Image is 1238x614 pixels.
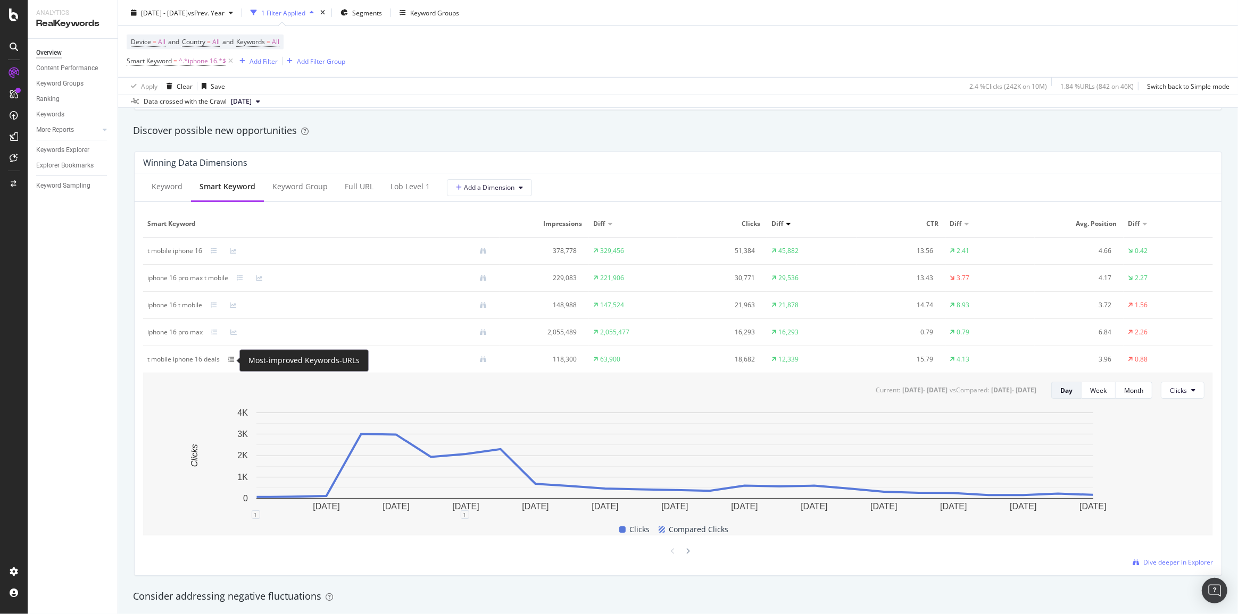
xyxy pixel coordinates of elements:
[147,355,220,364] div: t mobile iphone 16 deals
[410,8,459,17] div: Keyword Groups
[188,8,225,17] span: vs Prev. Year
[682,246,754,256] div: 51,384
[141,8,188,17] span: [DATE] - [DATE]
[682,355,754,364] div: 18,682
[1135,273,1148,283] div: 2.27
[36,160,110,171] a: Explorer Bookmarks
[969,81,1047,90] div: 2.4 % Clicks ( 242K on 10M )
[1135,246,1148,256] div: 0.42
[731,502,758,511] text: [DATE]
[1170,386,1187,395] span: Clicks
[243,494,248,503] text: 0
[682,327,754,337] div: 16,293
[902,385,948,395] div: [DATE] - [DATE]
[504,219,582,229] span: Impressions
[682,219,760,229] span: Clicks
[237,430,248,439] text: 3K
[1010,502,1036,511] text: [DATE]
[283,55,345,68] button: Add Filter Group
[957,355,969,364] div: 4.13
[600,327,629,337] div: 2,055,477
[592,502,618,511] text: [DATE]
[778,355,799,364] div: 12,339
[1060,81,1134,90] div: 1.84 % URLs ( 842 on 46K )
[682,273,754,283] div: 30,771
[390,181,430,192] div: lob Level 1
[143,157,247,168] div: Winning Data Dimensions
[452,502,479,511] text: [DATE]
[950,219,961,229] span: Diff
[1116,382,1152,399] button: Month
[345,181,373,192] div: Full URL
[182,37,205,46] span: Country
[957,300,969,310] div: 8.93
[801,502,827,511] text: [DATE]
[272,35,279,49] span: All
[207,37,211,46] span: =
[36,109,110,120] a: Keywords
[231,97,252,106] span: 2024 Sep. 28th
[173,56,177,65] span: =
[1133,558,1213,567] a: Dive deeper in Explorer
[861,246,933,256] div: 13.56
[1079,502,1106,511] text: [DATE]
[669,523,729,536] span: Compared Clicks
[36,78,110,89] a: Keyword Groups
[1039,355,1111,364] div: 3.96
[957,246,969,256] div: 2.41
[152,407,1198,515] svg: A chart.
[1135,300,1148,310] div: 1.56
[267,37,270,46] span: =
[147,327,203,337] div: iphone 16 pro max
[237,473,248,482] text: 1K
[237,408,248,417] text: 4K
[200,181,255,192] div: Smart Keyword
[168,37,179,46] span: and
[861,300,933,310] div: 14.74
[153,37,156,46] span: =
[1124,386,1143,395] div: Month
[504,327,576,337] div: 2,055,489
[876,385,900,395] div: Current:
[447,179,532,196] button: Add a Dimension
[179,54,226,69] span: ^.*iphone 16.*$
[211,81,225,90] div: Save
[957,273,969,283] div: 3.77
[127,56,172,65] span: Smart Keyword
[227,95,264,108] button: [DATE]
[504,246,576,256] div: 378,778
[36,47,62,58] div: Overview
[127,78,157,95] button: Apply
[297,56,345,65] div: Add Filter Group
[318,7,327,18] div: times
[127,4,237,21] button: [DATE] - [DATE]vsPrev. Year
[593,219,605,229] span: Diff
[131,37,151,46] span: Device
[197,78,225,95] button: Save
[1161,382,1204,399] button: Clicks
[248,354,360,367] div: Most-improved Keywords-URLs
[336,4,386,21] button: Segments
[36,145,89,156] div: Keywords Explorer
[682,300,754,310] div: 21,963
[600,355,620,364] div: 63,900
[147,246,202,256] div: t mobile iphone 16
[141,81,157,90] div: Apply
[771,219,783,229] span: Diff
[940,502,967,511] text: [DATE]
[861,355,933,364] div: 15.79
[661,502,688,511] text: [DATE]
[36,63,110,74] a: Content Performance
[1082,382,1116,399] button: Week
[461,510,469,519] div: 1
[1039,246,1111,256] div: 4.66
[36,145,110,156] a: Keywords Explorer
[600,246,624,256] div: 329,456
[395,4,463,21] button: Keyword Groups
[456,183,514,192] span: Add a Dimension
[36,94,60,105] div: Ranking
[36,18,109,30] div: RealKeywords
[36,47,110,58] a: Overview
[1135,327,1148,337] div: 2.26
